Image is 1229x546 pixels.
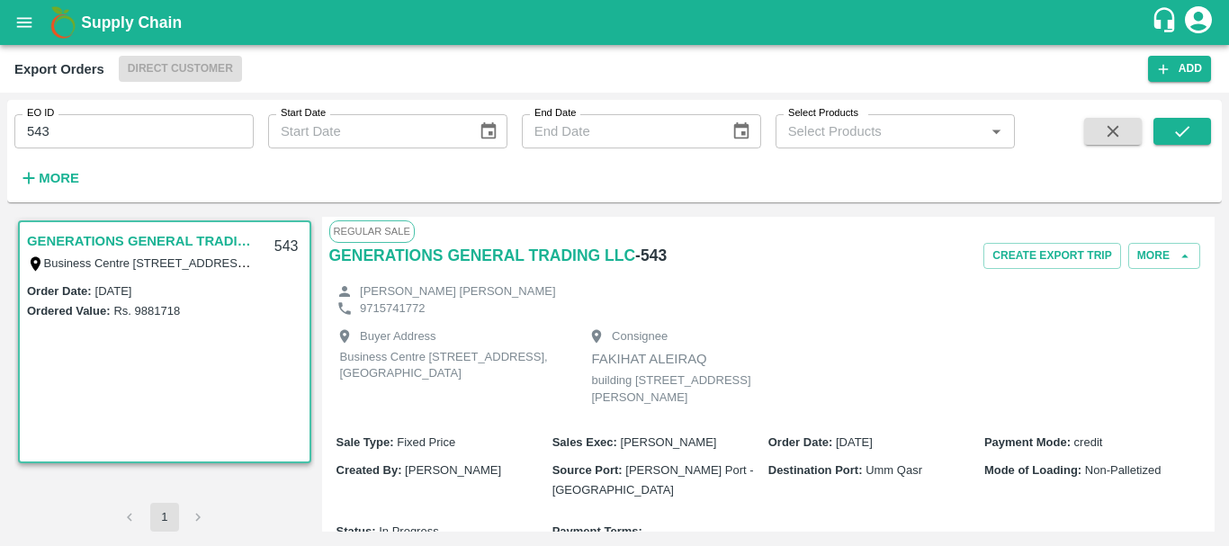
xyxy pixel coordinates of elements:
[81,10,1151,35] a: Supply Chain
[360,328,436,345] p: Buyer Address
[45,4,81,40] img: logo
[522,114,718,148] input: End Date
[379,524,438,538] span: In Progress
[340,349,556,382] p: Business Centre [STREET_ADDRESS], [GEOGRAPHIC_DATA]
[781,120,980,143] input: Select Products
[984,463,1081,477] b: Mode of Loading :
[552,463,623,477] b: Source Port :
[768,463,863,477] b: Destination Port :
[4,2,45,43] button: open drawer
[621,435,717,449] span: [PERSON_NAME]
[329,220,415,242] span: Regular Sale
[984,435,1071,449] b: Payment Mode :
[14,163,84,193] button: More
[336,435,394,449] b: Sale Type :
[336,463,402,477] b: Created By :
[44,255,377,270] label: Business Centre [STREET_ADDRESS], [GEOGRAPHIC_DATA]
[1085,463,1162,477] span: Non-Palletized
[27,304,110,318] label: Ordered Value:
[983,243,1120,269] button: Create Export Trip
[14,58,104,81] div: Export Orders
[592,372,808,406] p: building [STREET_ADDRESS][PERSON_NAME]
[552,435,617,449] b: Sales Exec :
[1128,243,1200,269] button: More
[336,524,376,538] b: Status :
[397,435,455,449] span: Fixed Price
[984,120,1008,143] button: Open
[592,349,808,369] p: FAKIHAT ALEIRAQ
[268,114,464,148] input: Start Date
[113,304,180,318] label: Rs. 9881718
[1074,435,1103,449] span: credit
[27,284,92,298] label: Order Date :
[724,114,758,148] button: Choose date
[150,503,179,532] button: page 1
[471,114,506,148] button: Choose date
[329,243,636,268] a: GENERATIONS GENERAL TRADING LLC
[281,106,326,121] label: Start Date
[1148,56,1211,82] button: Add
[27,106,54,121] label: EO ID
[95,284,132,298] label: [DATE]
[1182,4,1215,41] div: account of current user
[866,463,922,477] span: Umm Qasr
[552,463,754,497] span: [PERSON_NAME] Port - [GEOGRAPHIC_DATA]
[768,435,833,449] b: Order Date :
[635,243,667,268] h6: - 543
[27,229,252,253] a: GENERATIONS GENERAL TRADING LLC
[81,13,182,31] b: Supply Chain
[264,226,309,268] div: 543
[552,524,642,538] b: Payment Terms :
[360,300,425,318] p: 9715741772
[1151,6,1182,39] div: customer-support
[405,463,501,477] span: [PERSON_NAME]
[534,106,576,121] label: End Date
[113,503,216,532] nav: pagination navigation
[39,171,79,185] strong: More
[836,435,873,449] span: [DATE]
[14,114,254,148] input: Enter EO ID
[360,283,555,300] p: [PERSON_NAME] [PERSON_NAME]
[788,106,858,121] label: Select Products
[612,328,668,345] p: Consignee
